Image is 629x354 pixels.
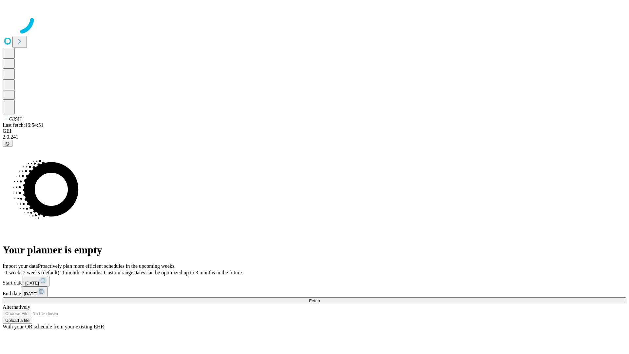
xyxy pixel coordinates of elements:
[3,128,626,134] div: GEI
[24,291,37,296] span: [DATE]
[5,270,20,275] span: 1 week
[309,298,320,303] span: Fetch
[3,276,626,286] div: Start date
[104,270,133,275] span: Custom range
[3,324,104,329] span: With your OR schedule from your existing EHR
[133,270,243,275] span: Dates can be optimized up to 3 months in the future.
[21,286,48,297] button: [DATE]
[23,276,49,286] button: [DATE]
[23,270,59,275] span: 2 weeks (default)
[3,304,30,310] span: Alternatively
[25,281,39,285] span: [DATE]
[3,140,12,147] button: @
[3,317,32,324] button: Upload a file
[9,116,22,122] span: GJSH
[3,297,626,304] button: Fetch
[62,270,79,275] span: 1 month
[3,286,626,297] div: End date
[5,141,10,146] span: @
[3,134,626,140] div: 2.0.241
[3,263,38,269] span: Import your data
[3,244,626,256] h1: Your planner is empty
[38,263,176,269] span: Proactively plan more efficient schedules in the upcoming weeks.
[3,122,44,128] span: Last fetch: 16:54:51
[82,270,101,275] span: 3 months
